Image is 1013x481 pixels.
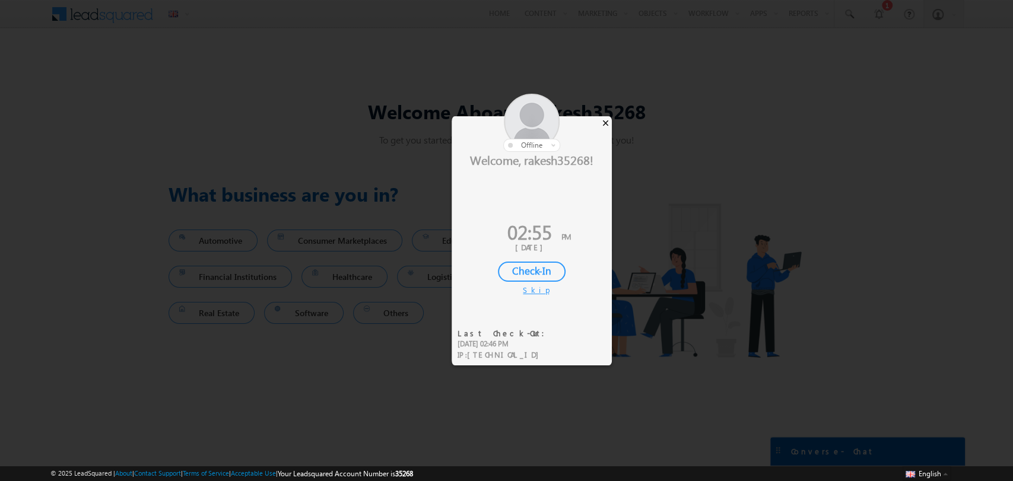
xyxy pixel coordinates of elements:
[452,152,612,167] div: Welcome, rakesh35268!
[498,262,566,282] div: Check-In
[231,469,276,477] a: Acceptable Use
[903,466,950,480] button: English
[507,218,552,245] span: 02:55
[458,349,552,361] div: IP :
[115,469,132,477] a: About
[461,242,603,253] div: [DATE]
[183,469,229,477] a: Terms of Service
[458,328,552,339] div: Last Check-Out:
[278,469,413,478] span: Your Leadsquared Account Number is
[395,469,413,478] span: 35268
[134,469,181,477] a: Contact Support
[918,469,941,478] span: English
[561,231,571,241] span: PM
[523,285,541,295] div: Skip
[521,141,542,149] span: offline
[467,349,545,359] span: [TECHNICAL_ID]
[599,116,612,129] div: ×
[50,468,413,479] span: © 2025 LeadSquared | | | | |
[458,339,552,349] div: [DATE] 02:46 PM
